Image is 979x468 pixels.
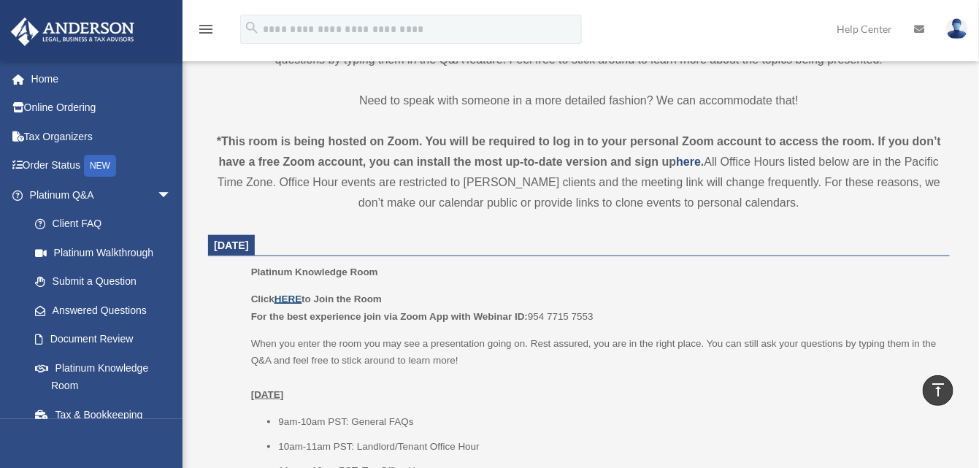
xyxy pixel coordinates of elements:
a: vertical_align_top [923,375,953,406]
div: All Office Hours listed below are in the Pacific Time Zone. Office Hour events are restricted to ... [208,131,950,213]
p: 954 7715 7553 [251,291,940,325]
a: Submit a Question [20,267,193,296]
a: Platinum Q&Aarrow_drop_down [10,180,193,210]
a: here [676,156,701,168]
a: Tax Organizers [10,122,193,151]
u: [DATE] [251,389,284,400]
a: Client FAQ [20,210,193,239]
a: Tax & Bookkeeping Packages [20,400,193,447]
a: Platinum Knowledge Room [20,353,186,400]
a: Document Review [20,325,193,354]
span: arrow_drop_down [157,180,186,210]
a: Order StatusNEW [10,151,193,181]
li: 9am-10am PST: General FAQs [278,413,940,431]
b: For the best experience join via Zoom App with Webinar ID: [251,311,528,322]
a: Platinum Walkthrough [20,238,193,267]
a: HERE [274,294,302,304]
li: 10am-11am PST: Landlord/Tenant Office Hour [278,438,940,456]
a: Online Ordering [10,93,193,123]
p: When you enter the room you may see a presentation going on. Rest assured, you are in the right p... [251,335,940,404]
img: Anderson Advisors Platinum Portal [7,18,139,46]
a: Home [10,64,193,93]
i: menu [197,20,215,38]
i: vertical_align_top [929,381,947,399]
strong: . [701,156,704,168]
p: Need to speak with someone in a more detailed fashion? We can accommodate that! [208,91,950,111]
span: Platinum Knowledge Room [251,266,378,277]
b: Click to Join the Room [251,294,382,304]
strong: *This room is being hosted on Zoom. You will be required to log in to your personal Zoom account ... [217,135,941,168]
a: Answered Questions [20,296,193,325]
img: User Pic [946,18,968,39]
div: NEW [84,155,116,177]
a: menu [197,26,215,38]
span: [DATE] [214,239,249,251]
i: search [244,20,260,36]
